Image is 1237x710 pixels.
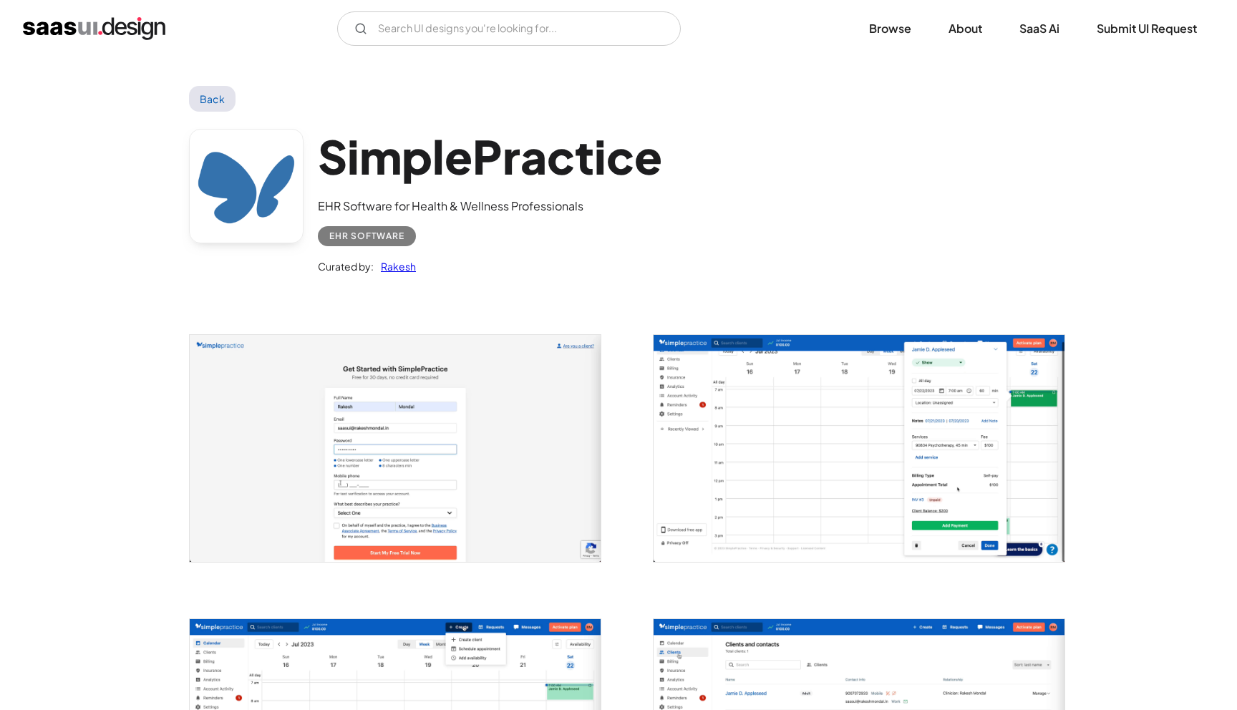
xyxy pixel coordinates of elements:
[852,13,928,44] a: Browse
[337,11,681,46] input: Search UI designs you're looking for...
[318,198,662,215] div: EHR Software for Health & Wellness Professionals
[374,258,416,275] a: Rakesh
[337,11,681,46] form: Email Form
[654,335,1064,562] a: open lightbox
[654,335,1064,562] img: 64cf8bb462f87a603343e167_SimplePractice%20-%20EHR%20Software%20for%20Health%20%26%20Wellness%20Pr...
[190,335,601,562] img: 64cf8bb3d3768d39b7372c73_SimplePractice%20-%20EHR%20Software%20for%20Health%20%26%20Wellness%20Pr...
[189,86,236,112] a: Back
[23,17,165,40] a: home
[318,129,662,184] h1: SimplePractice
[1002,13,1077,44] a: SaaS Ai
[318,258,374,275] div: Curated by:
[1080,13,1214,44] a: Submit UI Request
[329,228,404,245] div: EHR Software
[190,335,601,562] a: open lightbox
[931,13,999,44] a: About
